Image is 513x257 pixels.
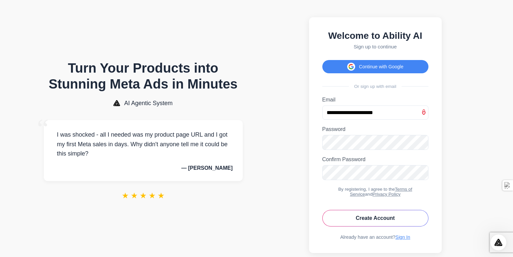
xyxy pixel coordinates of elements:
[322,97,428,103] label: Email
[490,234,506,250] iframe: Intercom live chat
[322,157,428,162] label: Confirm Password
[322,60,428,73] button: Continue with Google
[54,130,233,159] p: I was shocked - all I needed was my product page URL and I got my first Meta sales in days. Why d...
[37,113,49,144] span: “
[322,84,428,89] div: Or sign up with email
[322,210,428,226] button: Create Account
[322,234,428,240] div: Already have an account?
[44,60,243,92] h1: Turn Your Products into Stunning Meta Ads in Minutes
[350,187,412,197] a: Terms of Service
[158,191,165,200] span: ★
[149,191,156,200] span: ★
[122,191,129,200] span: ★
[131,191,138,200] span: ★
[113,100,120,106] img: AI Agentic System Logo
[140,191,147,200] span: ★
[322,31,428,41] h2: Welcome to Ability AI
[124,100,172,107] span: AI Agentic System
[395,234,410,240] a: Sign In
[372,192,401,197] a: Privacy Policy
[54,165,233,171] p: — [PERSON_NAME]
[322,44,428,49] p: Sign up to continue
[322,126,428,132] label: Password
[322,187,428,197] div: By registering, I agree to the and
